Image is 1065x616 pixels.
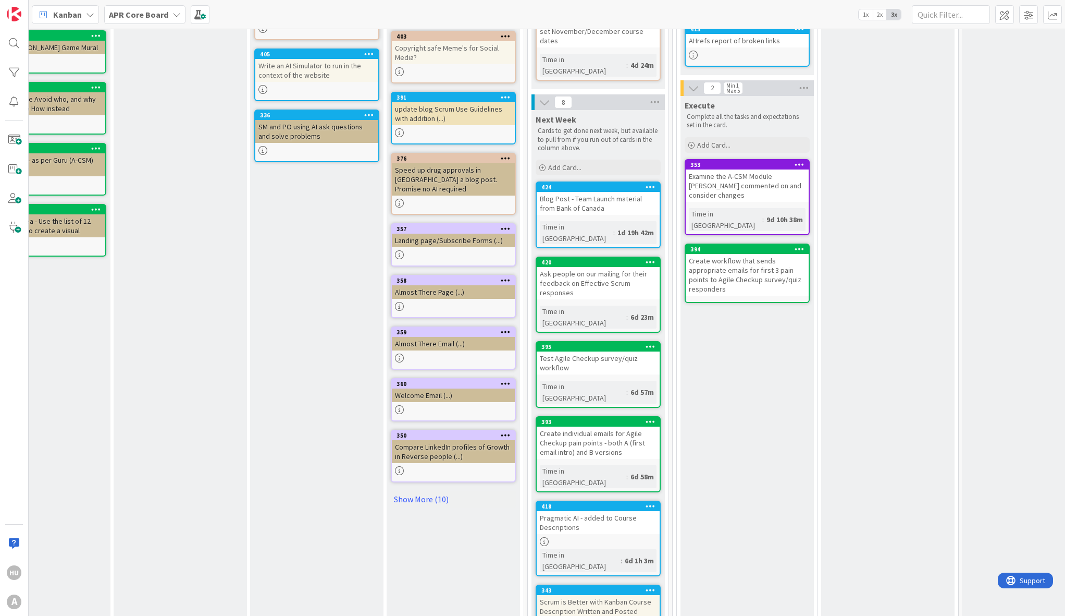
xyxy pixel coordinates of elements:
[686,25,809,34] div: 413
[626,386,628,398] span: :
[726,88,740,93] div: Max 5
[540,549,621,572] div: Time in [GEOGRAPHIC_DATA]
[397,94,515,101] div: 391
[538,127,659,152] p: Cards to get done next week, but available to pull from if you run out of cards in the column above.
[762,214,764,225] span: :
[392,431,515,463] div: 350Compare LinkedIn profiles of Growth in Reverse people (...)
[621,555,622,566] span: :
[628,471,657,482] div: 6d 58m
[397,33,515,40] div: 403
[537,342,660,375] div: 395Test Agile Checkup survey/quiz workflow
[392,93,515,125] div: 391update blog Scrum Use Guidelines with addition (...)
[397,277,515,284] div: 358
[397,380,515,388] div: 360
[537,25,660,47] div: set November/December course dates
[392,163,515,196] div: Speed up drug approvals in [GEOGRAPHIC_DATA] a blog post. Promise no AI required
[392,379,515,402] div: 360Welcome Email (...)
[687,113,808,130] p: Complete all the tasks and expectations set in the card.
[626,311,628,323] span: :
[392,431,515,440] div: 350
[392,328,515,337] div: 359
[626,471,628,482] span: :
[615,227,657,238] div: 1d 19h 42m
[255,111,378,143] div: 336SM and PO using AI ask questions and solve problems
[686,245,809,296] div: 394Create workflow that sends appropriate emails for first 3 pain points to Agile Checkup survey/...
[628,311,657,323] div: 6d 23m
[541,503,660,510] div: 418
[685,100,715,111] span: Execute
[397,155,515,162] div: 376
[540,221,613,244] div: Time in [GEOGRAPHIC_DATA]
[53,8,82,21] span: Kanban
[392,224,515,234] div: 357
[392,276,515,299] div: 358Almost There Page (...)
[686,34,809,47] div: AHrefs report of broken links
[537,427,660,459] div: Create individual emails for Agile Checkup pain points - both A (first email intro) and B versions
[726,83,739,88] div: Min 1
[22,2,47,14] span: Support
[392,32,515,64] div: 403Copyright safe Meme's for Social Media?
[887,9,901,20] span: 3x
[548,163,581,172] span: Add Card...
[392,285,515,299] div: Almost There Page (...)
[391,491,516,508] a: Show More (10)
[686,160,809,202] div: 353Examine the A-CSM Module [PERSON_NAME] commented on and consider changes
[873,9,887,20] span: 2x
[537,342,660,352] div: 395
[392,224,515,247] div: 357Landing page/Subscribe Forms (...)
[686,254,809,296] div: Create workflow that sends appropriate emails for first 3 pain points to Agile Checkup survey/qui...
[537,502,660,534] div: 418Pragmatic AI - added to Course Descriptions
[703,82,721,94] span: 2
[537,183,660,215] div: 424Blog Post - Team Launch material from Bank of Canada
[622,555,657,566] div: 6d 1h 3m
[537,258,660,299] div: 420Ask people on our mailing for their feedback on Effective Scrum responses
[255,50,378,59] div: 405
[537,258,660,267] div: 420
[764,214,806,225] div: 9d 10h 38m
[392,379,515,389] div: 360
[397,329,515,336] div: 359
[537,267,660,299] div: Ask people on our mailing for their feedback on Effective Scrum responses
[628,386,657,398] div: 6d 57m
[255,120,378,143] div: SM and PO using AI ask questions and solve problems
[537,502,660,511] div: 418
[537,511,660,534] div: Pragmatic AI - added to Course Descriptions
[859,9,873,20] span: 1x
[392,154,515,163] div: 376
[392,154,515,196] div: 376Speed up drug approvals in [GEOGRAPHIC_DATA] a blog post. Promise no AI required
[541,184,660,191] div: 424
[392,93,515,102] div: 391
[537,15,660,47] div: set November/December course dates
[537,192,660,215] div: Blog Post - Team Launch material from Bank of Canada
[690,246,809,253] div: 394
[689,208,762,231] div: Time in [GEOGRAPHIC_DATA]
[686,245,809,254] div: 394
[541,418,660,426] div: 393
[109,9,168,20] b: APR Core Board
[7,595,21,609] div: A
[537,417,660,459] div: 393Create individual emails for Agile Checkup pain points - both A (first email intro) and B vers...
[537,417,660,427] div: 393
[540,54,626,77] div: Time in [GEOGRAPHIC_DATA]
[541,587,660,594] div: 343
[7,565,21,580] div: HU
[536,114,576,125] span: Next Week
[541,343,660,351] div: 395
[613,227,615,238] span: :
[697,140,730,150] span: Add Card...
[397,225,515,233] div: 357
[554,96,572,108] span: 8
[537,183,660,192] div: 424
[392,389,515,402] div: Welcome Email (...)
[540,306,626,329] div: Time in [GEOGRAPHIC_DATA]
[686,170,809,202] div: Examine the A-CSM Module [PERSON_NAME] commented on and consider changes
[392,276,515,285] div: 358
[7,7,21,21] img: Visit kanbanzone.com
[392,102,515,125] div: update blog Scrum Use Guidelines with addition (...)
[537,586,660,595] div: 343
[255,59,378,82] div: Write an AI Simulator to run in the context of the website
[392,337,515,351] div: Almost There Email (...)
[690,26,809,33] div: 413
[540,465,626,488] div: Time in [GEOGRAPHIC_DATA]
[628,59,657,71] div: 4d 24m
